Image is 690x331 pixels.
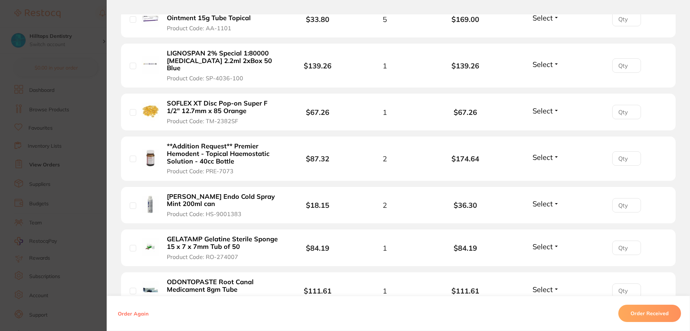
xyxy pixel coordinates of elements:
[425,155,506,163] b: $174.64
[165,278,280,303] button: ODONTOPASTE Root Canal Medicament 8gm Tube Product Code: A7-OP8G
[425,15,506,23] b: $169.00
[612,151,641,166] input: Qty
[533,106,553,115] span: Select
[612,241,641,255] input: Qty
[165,142,280,175] button: **Addition Request** Premier Hemodent - Topical Haemostatic Solution - 40cc Bottle Product Code: ...
[142,103,159,120] img: SOFLEX XT Disc Pop-on Super F 1/2" 12.7mm x 85 Orange
[306,201,329,210] b: $18.15
[142,238,159,256] img: GELATAMP Gelatine Sterile Sponge 15 x 7 x 7mm Tub of 50
[612,12,641,26] input: Qty
[167,7,278,22] b: [MEDICAL_DATA] 10% Adhesive Ointment 15g Tube Topical
[425,244,506,252] b: $84.19
[612,198,641,213] input: Qty
[425,201,506,209] b: $36.30
[533,13,553,22] span: Select
[533,60,553,69] span: Select
[142,281,159,299] img: ODONTOPASTE Root Canal Medicament 8gm Tube
[306,243,329,252] b: $84.19
[530,60,561,69] button: Select
[533,285,553,294] span: Select
[425,108,506,116] b: $67.26
[167,100,278,115] b: SOFLEX XT Disc Pop-on Super F 1/2" 12.7mm x 85 Orange
[142,56,159,74] img: LIGNOSPAN 2% Special 1:80000 adrenalin 2.2ml 2xBox 50 Blue
[142,10,159,27] img: XYLOCAINE 10% Adhesive Ointment 15g Tube Topical
[165,6,280,32] button: [MEDICAL_DATA] 10% Adhesive Ointment 15g Tube Topical Product Code: AA-1101
[530,285,561,294] button: Select
[167,143,278,165] b: **Addition Request** Premier Hemodent - Topical Haemostatic Solution - 40cc Bottle
[304,286,331,295] b: $111.61
[618,305,681,322] button: Order Received
[306,108,329,117] b: $67.26
[425,287,506,295] b: $111.61
[167,75,243,81] span: Product Code: SP-4036-100
[142,149,159,167] img: **Addition Request** Premier Hemodent - Topical Haemostatic Solution - 40cc Bottle
[142,196,159,213] img: Henry Schein Endo Cold Spray Mint 200ml can
[167,25,231,31] span: Product Code: AA-1101
[533,242,553,251] span: Select
[167,193,278,208] b: [PERSON_NAME] Endo Cold Spray Mint 200ml can
[383,108,387,116] span: 1
[116,310,151,317] button: Order Again
[167,211,241,217] span: Product Code: HS-9001383
[425,62,506,70] b: $139.26
[304,61,331,70] b: $139.26
[530,242,561,251] button: Select
[165,99,280,125] button: SOFLEX XT Disc Pop-on Super F 1/2" 12.7mm x 85 Orange Product Code: TM-2382SF
[612,283,641,298] input: Qty
[383,62,387,70] span: 1
[383,287,387,295] span: 1
[530,13,561,22] button: Select
[533,199,553,208] span: Select
[530,106,561,115] button: Select
[612,105,641,119] input: Qty
[383,244,387,252] span: 1
[306,154,329,163] b: $87.32
[165,235,280,260] button: GELATAMP Gelatine Sterile Sponge 15 x 7 x 7mm Tub of 50 Product Code: RO-274007
[306,15,329,24] b: $33.80
[167,278,278,293] b: ODONTOPASTE Root Canal Medicament 8gm Tube
[530,199,561,208] button: Select
[383,155,387,163] span: 2
[533,153,553,162] span: Select
[165,49,280,82] button: LIGNOSPAN 2% Special 1:80000 [MEDICAL_DATA] 2.2ml 2xBox 50 Blue Product Code: SP-4036-100
[612,58,641,73] input: Qty
[167,236,278,250] b: GELATAMP Gelatine Sterile Sponge 15 x 7 x 7mm Tub of 50
[383,15,387,23] span: 5
[167,118,238,124] span: Product Code: TM-2382SF
[530,153,561,162] button: Select
[383,201,387,209] span: 2
[167,168,233,174] span: Product Code: PRE-7073
[165,193,280,218] button: [PERSON_NAME] Endo Cold Spray Mint 200ml can Product Code: HS-9001383
[167,254,238,260] span: Product Code: RO-274007
[167,50,278,72] b: LIGNOSPAN 2% Special 1:80000 [MEDICAL_DATA] 2.2ml 2xBox 50 Blue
